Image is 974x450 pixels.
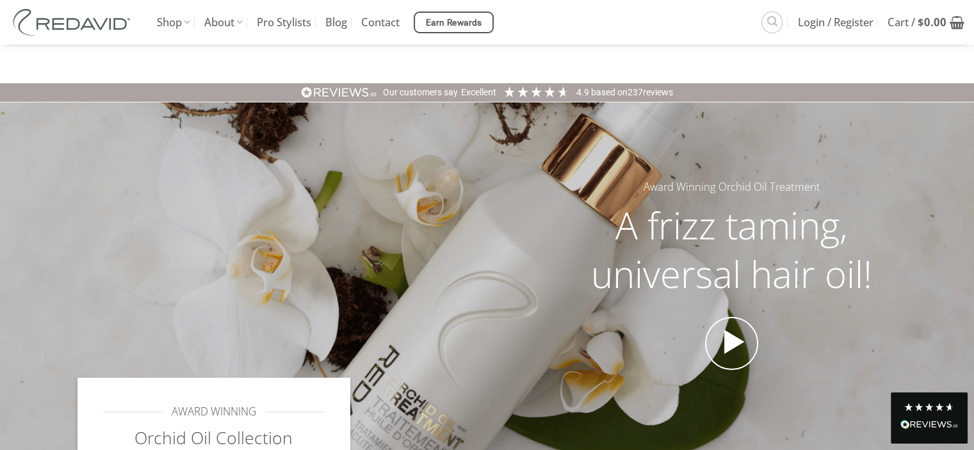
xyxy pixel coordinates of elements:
[414,12,494,33] a: Earn Rewards
[503,85,570,99] div: 4.92 Stars
[426,16,482,30] span: Earn Rewards
[918,15,924,29] span: $
[567,201,897,298] h2: A frizz taming, universal hair oil!
[301,86,377,99] img: REVIEWS.io
[705,317,759,371] a: Open video in lightbox
[591,87,628,97] span: Based on
[900,420,958,429] img: REVIEWS.io
[643,87,673,97] span: reviews
[383,86,458,99] div: Our customers say
[172,403,256,421] span: AWARD WINNING
[10,9,138,36] img: REDAVID Salon Products | United States
[628,87,643,97] span: 237
[918,15,946,29] bdi: 0.00
[888,6,946,38] span: Cart /
[904,402,955,412] div: 4.8 Stars
[761,12,783,33] a: Search
[576,87,591,97] span: 4.9
[103,427,325,449] h2: Orchid Oil Collection
[567,179,897,196] h5: Award Winning Orchid Oil Treatment
[461,86,496,99] div: Excellent
[900,417,958,434] div: Read All Reviews
[891,392,968,444] div: Read All Reviews
[798,6,873,38] span: Login / Register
